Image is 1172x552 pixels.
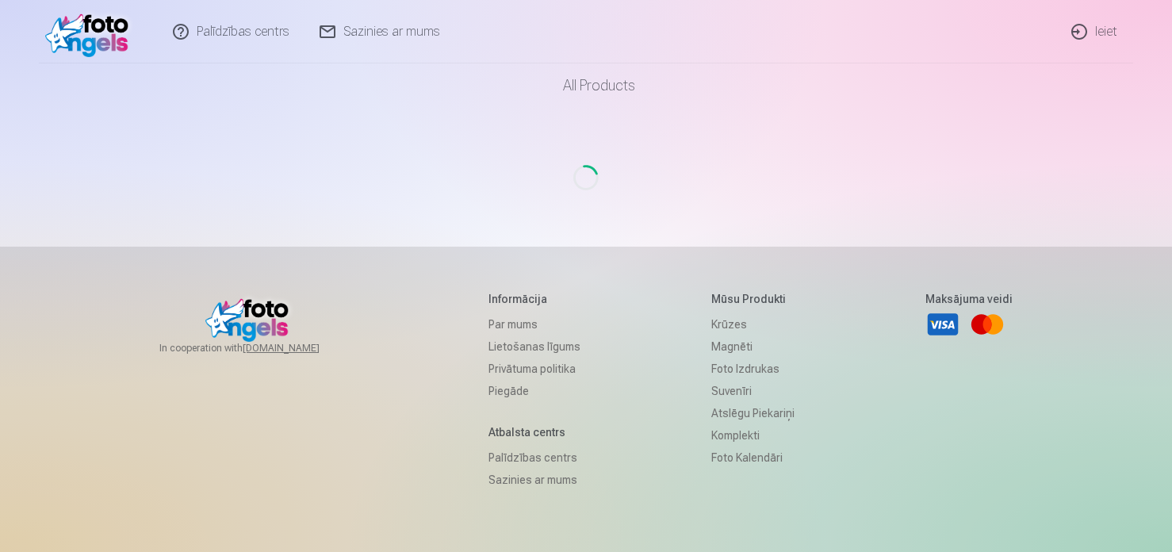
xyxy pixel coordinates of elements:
a: Palīdzības centrs [488,447,580,469]
a: Krūzes [711,313,795,335]
h5: Mūsu produkti [711,291,795,307]
a: Lietošanas līgums [488,335,580,358]
a: Suvenīri [711,380,795,402]
a: Privātuma politika [488,358,580,380]
a: All products [519,63,654,108]
span: In cooperation with [159,342,358,355]
a: Magnēti [711,335,795,358]
a: Foto kalendāri [711,447,795,469]
a: Sazinies ar mums [488,469,580,491]
h5: Maksājuma veidi [925,291,1013,307]
h5: Atbalsta centrs [488,424,580,440]
a: Mastercard [970,307,1005,342]
img: /v1 [45,6,136,57]
a: Komplekti [711,424,795,447]
a: Visa [925,307,960,342]
a: Piegāde [488,380,580,402]
a: Par mums [488,313,580,335]
a: Foto izdrukas [711,358,795,380]
a: [DOMAIN_NAME] [243,342,358,355]
h5: Informācija [488,291,580,307]
a: Atslēgu piekariņi [711,402,795,424]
